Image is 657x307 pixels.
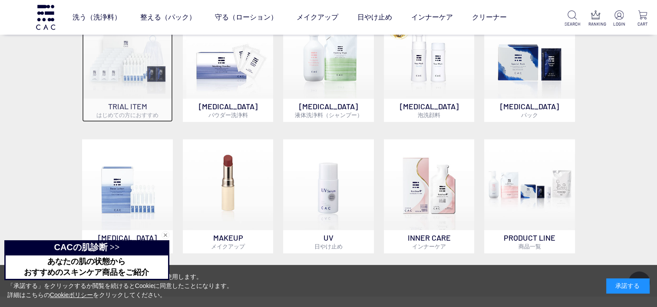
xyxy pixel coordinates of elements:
p: [MEDICAL_DATA] [183,98,274,122]
span: インナーケア [412,243,446,250]
a: PRODUCT LINE商品一覧 [484,139,575,253]
a: Cookieポリシー [50,291,93,298]
img: インナーケア [384,139,475,230]
a: [MEDICAL_DATA]パウダー洗浄料 [183,8,274,122]
div: 当サイトでは、お客様へのサービス向上のためにCookieを使用します。 「承諾する」をクリックするか閲覧を続けるとCookieに同意したことになります。 詳細はこちらの をクリックしてください。 [7,272,233,300]
div: 承諾する [606,278,650,294]
img: 泡洗顔料 [384,8,475,98]
p: UV [283,230,374,253]
p: [MEDICAL_DATA] [484,98,575,122]
p: [MEDICAL_DATA] [82,230,173,253]
a: 泡洗顔料 [MEDICAL_DATA]泡洗顔料 [384,8,475,122]
a: LOGIN [611,10,627,27]
p: TRIAL ITEM [82,98,173,122]
a: [MEDICAL_DATA]パック [484,8,575,122]
a: 整える（パック） [140,5,195,29]
a: [MEDICAL_DATA]ローション [82,139,173,253]
a: インナーケア INNER CAREインナーケア [384,139,475,253]
img: トライアルセット [82,8,173,98]
a: 洗う（洗浄料） [72,5,121,29]
a: クリーナー [472,5,506,29]
p: INNER CARE [384,230,475,253]
a: 守る（ローション） [215,5,277,29]
p: PRODUCT LINE [484,230,575,253]
a: CART [635,10,650,27]
a: インナーケア [411,5,452,29]
a: メイクアップ [296,5,338,29]
a: UV日やけ止め [283,139,374,253]
p: [MEDICAL_DATA] [283,98,374,122]
a: 日やけ止め [357,5,392,29]
p: RANKING [588,21,603,27]
span: 商品一覧 [518,243,541,250]
span: メイクアップ [211,243,245,250]
p: SEARCH [565,21,580,27]
a: トライアルセット TRIAL ITEMはじめての方におすすめ [82,8,173,122]
span: 泡洗顔料 [418,111,440,118]
a: [MEDICAL_DATA]液体洗浄料（シャンプー） [283,8,374,122]
p: MAKEUP [183,230,274,253]
img: logo [35,5,56,29]
p: CART [635,21,650,27]
p: LOGIN [611,21,627,27]
span: 日やけ止め [314,243,343,250]
a: MAKEUPメイクアップ [183,139,274,253]
a: RANKING [588,10,603,27]
a: SEARCH [565,10,580,27]
p: [MEDICAL_DATA] [384,98,475,122]
span: パック [521,111,538,118]
span: はじめての方におすすめ [96,111,158,118]
span: 液体洗浄料（シャンプー） [294,111,362,118]
span: パウダー洗浄料 [208,111,248,118]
